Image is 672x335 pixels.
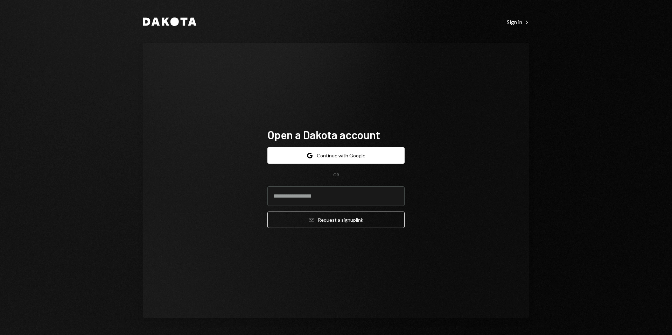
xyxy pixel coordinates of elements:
button: Request a signuplink [267,212,405,228]
button: Continue with Google [267,147,405,164]
div: OR [333,172,339,178]
keeper-lock: Open Keeper Popup [391,192,399,200]
h1: Open a Dakota account [267,128,405,142]
div: Sign in [507,19,529,26]
a: Sign in [507,18,529,26]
